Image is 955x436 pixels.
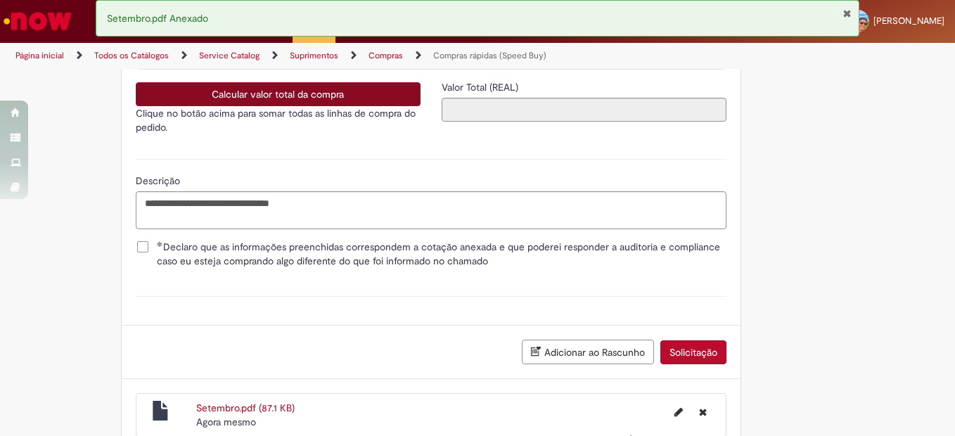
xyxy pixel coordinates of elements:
[136,106,421,134] p: Clique no botão acima para somar todas as linhas de compra do pedido.
[666,401,691,423] button: Editar nome de arquivo Setembro.pdf
[873,15,944,27] span: [PERSON_NAME]
[196,402,295,414] a: Setembro.pdf (87.1 KB)
[199,50,259,61] a: Service Catalog
[11,43,626,69] ul: Trilhas de página
[196,416,256,428] time: 01/10/2025 12:52:21
[522,340,654,364] button: Adicionar ao Rascunho
[15,50,64,61] a: Página inicial
[136,191,726,229] textarea: Descrição
[196,416,256,428] span: Agora mesmo
[442,81,521,94] span: Somente leitura - Valor Total (REAL)
[157,241,163,247] span: Obrigatório Preenchido
[433,50,546,61] a: Compras rápidas (Speed Buy)
[94,50,169,61] a: Todos os Catálogos
[368,50,403,61] a: Compras
[136,82,421,106] button: Calcular valor total da compra
[442,98,726,122] input: Valor Total (REAL)
[290,50,338,61] a: Suprimentos
[1,7,74,35] img: ServiceNow
[157,240,726,268] span: Declaro que as informações preenchidas correspondem a cotação anexada e que poderei responder a a...
[842,8,852,19] button: Fechar Notificação
[691,401,715,423] button: Excluir Setembro.pdf
[660,340,726,364] button: Solicitação
[136,174,183,187] span: Descrição
[107,12,208,25] span: Setembro.pdf Anexado
[442,80,521,94] label: Somente leitura - Valor Total (REAL)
